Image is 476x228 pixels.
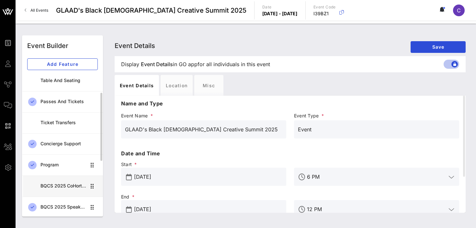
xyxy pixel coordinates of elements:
[294,113,459,119] span: Event Type
[22,112,103,133] a: Ticket Transfers
[141,60,173,68] span: Event Details
[194,75,223,96] div: Misc
[27,58,98,70] button: Add Feature
[115,75,159,96] div: Event Details
[198,60,270,68] span: for all individuals in this event
[121,60,270,68] span: Display in GO app
[33,61,92,67] span: Add Feature
[27,41,68,51] div: Event Builder
[313,10,336,17] p: I39BZ1
[453,5,465,16] div: C
[22,70,103,91] a: Table and Seating
[40,141,98,147] div: Concierge Support
[313,4,336,10] p: Event Code
[121,100,459,107] p: Name and Type
[121,161,286,168] span: Start
[262,4,298,10] p: Date
[121,113,286,119] span: Event Name
[40,99,98,104] div: Passes and Tickets
[411,41,466,53] button: Save
[40,120,98,126] div: Ticket Transfers
[22,197,103,218] a: BQCS 2025 Speaker Lineup
[115,42,155,50] span: Event Details
[40,162,86,168] div: Program
[262,10,298,17] p: [DATE] - [DATE]
[307,204,446,214] input: End Time
[416,44,460,50] span: Save
[30,8,48,13] span: All Events
[457,7,461,14] span: C
[298,124,455,135] input: Event Type
[22,91,103,112] a: Passes and Tickets
[40,204,86,210] div: BQCS 2025 Speaker Lineup
[22,175,103,197] a: BQCS 2025 CoHort Guestbook
[56,6,246,15] span: GLAAD's Black [DEMOGRAPHIC_DATA] Creative Summit 2025
[121,150,459,157] p: Date and Time
[161,75,193,96] div: Location
[125,124,282,135] input: Event Name
[21,5,52,16] a: All Events
[134,172,282,182] input: Start Date
[121,194,286,200] span: End
[126,206,132,213] button: prepend icon
[126,174,132,180] button: prepend icon
[40,78,98,83] div: Table and Seating
[40,183,86,189] div: BQCS 2025 CoHort Guestbook
[22,133,103,154] a: Concierge Support
[22,154,103,175] a: Program
[307,172,446,182] input: Start Time
[134,204,282,214] input: End Date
